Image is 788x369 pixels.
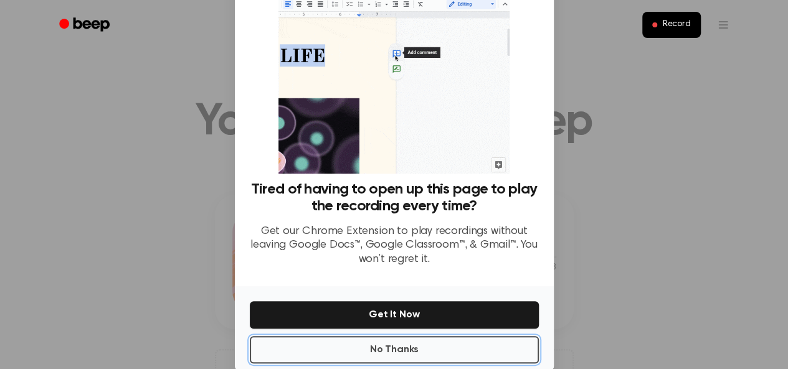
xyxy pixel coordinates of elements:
a: Beep [50,13,121,37]
button: Get It Now [250,301,539,329]
span: Record [662,19,690,30]
h3: Tired of having to open up this page to play the recording every time? [250,181,539,215]
p: Get our Chrome Extension to play recordings without leaving Google Docs™, Google Classroom™, & Gm... [250,225,539,267]
button: Open menu [708,10,738,40]
button: No Thanks [250,336,539,363]
button: Record [642,12,700,38]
